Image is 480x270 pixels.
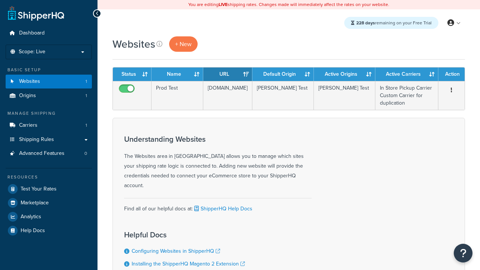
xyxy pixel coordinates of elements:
[6,224,92,237] a: Help Docs
[19,122,37,129] span: Carriers
[314,81,375,110] td: [PERSON_NAME] Test
[438,67,465,81] th: Action
[124,135,312,143] h3: Understanding Websites
[21,186,57,192] span: Test Your Rates
[6,210,92,223] a: Analytics
[314,67,375,81] th: Active Origins: activate to sort column ascending
[375,81,438,110] td: In Store Pickup Carrier Custom Carrier for duplication
[19,93,36,99] span: Origins
[6,118,92,132] a: Carriers 1
[375,67,438,81] th: Active Carriers: activate to sort column ascending
[8,6,64,21] a: ShipperHQ Home
[21,214,41,220] span: Analytics
[19,49,45,55] span: Scope: Live
[252,67,314,81] th: Default Origin: activate to sort column ascending
[6,133,92,147] a: Shipping Rules
[6,147,92,160] li: Advanced Features
[132,260,245,268] a: Installing the ShipperHQ Magento 2 Extension
[344,17,438,29] div: remaining on your Free Trial
[175,40,192,48] span: + New
[113,67,151,81] th: Status: activate to sort column ascending
[6,174,92,180] div: Resources
[19,136,54,143] span: Shipping Rules
[6,75,92,88] li: Websites
[21,228,45,234] span: Help Docs
[124,135,312,190] div: The Websites area in [GEOGRAPHIC_DATA] allows you to manage which sites your shipping rate logic ...
[6,26,92,40] a: Dashboard
[124,198,312,214] div: Find all of our helpful docs at:
[219,1,228,8] b: LIVE
[6,89,92,103] a: Origins 1
[454,244,472,262] button: Open Resource Center
[19,30,45,36] span: Dashboard
[203,67,252,81] th: URL: activate to sort column ascending
[19,150,64,157] span: Advanced Features
[21,200,49,206] span: Marketplace
[151,67,203,81] th: Name: activate to sort column ascending
[6,67,92,73] div: Basic Setup
[203,81,252,110] td: [DOMAIN_NAME]
[124,231,259,239] h3: Helpful Docs
[193,205,252,213] a: ShipperHQ Help Docs
[6,196,92,210] a: Marketplace
[112,37,155,51] h1: Websites
[132,247,220,255] a: Configuring Websites in ShipperHQ
[6,110,92,117] div: Manage Shipping
[6,182,92,196] a: Test Your Rates
[19,78,40,85] span: Websites
[252,81,314,110] td: [PERSON_NAME] Test
[85,122,87,129] span: 1
[85,78,87,85] span: 1
[84,150,87,157] span: 0
[6,118,92,132] li: Carriers
[6,89,92,103] li: Origins
[151,81,203,110] td: Prod Test
[356,19,375,26] strong: 228 days
[6,75,92,88] a: Websites 1
[169,36,198,52] a: + New
[85,93,87,99] span: 1
[6,147,92,160] a: Advanced Features 0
